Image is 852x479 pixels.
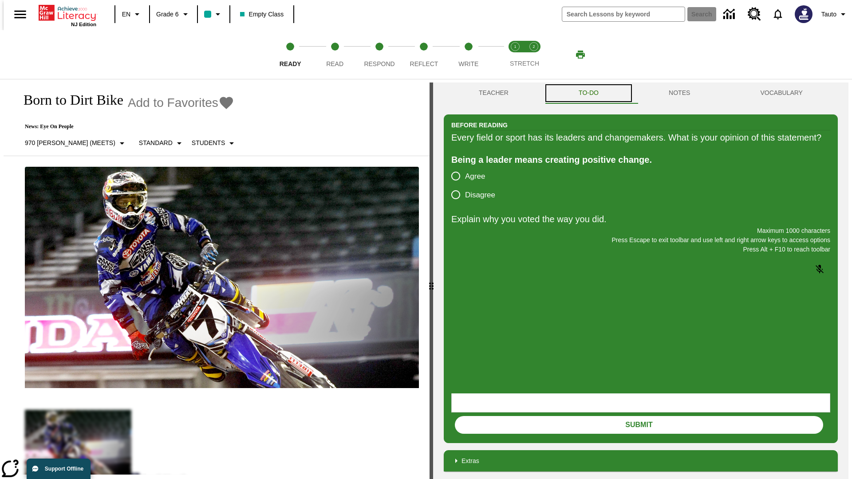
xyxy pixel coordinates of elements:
[544,82,634,104] button: TO-DO
[532,44,535,49] text: 2
[153,6,194,22] button: Grade: Grade 6, Select a grade
[465,171,485,182] span: Agree
[156,10,179,19] span: Grade 6
[521,30,547,79] button: Stretch Respond step 2 of 2
[188,135,241,151] button: Select Student
[451,153,830,167] div: Being a leader means creating positive change.
[444,82,544,104] button: Teacher
[39,3,96,27] div: Home
[4,7,130,15] body: Explain why you voted the way you did. Maximum 1000 characters Press Alt + F10 to reach toolbar P...
[451,226,830,236] p: Maximum 1000 characters
[118,6,146,22] button: Language: EN, Select a language
[562,7,685,21] input: search field
[789,3,818,26] button: Select a new avatar
[458,60,478,67] span: Write
[451,245,830,254] p: Press Alt + F10 to reach toolbar
[326,60,343,67] span: Read
[430,82,433,479] div: Press Enter or Spacebar and then press right and left arrow keys to move the slider
[451,236,830,245] p: Press Escape to exit toolbar and use left and right arrow keys to access options
[122,10,130,19] span: EN
[821,10,836,19] span: Tauto
[264,30,316,79] button: Ready step 1 of 5
[240,10,284,19] span: Empty Class
[718,2,742,27] a: Data Center
[139,138,173,148] p: Standard
[510,60,539,67] span: STRETCH
[444,450,838,471] div: Extras
[809,259,830,280] button: Click to activate and allow voice recognition
[634,82,725,104] button: NOTES
[455,416,823,434] button: Submit
[795,5,813,23] img: Avatar
[354,30,405,79] button: Respond step 3 of 5
[4,82,430,475] div: reading
[27,459,91,479] button: Support Offline
[398,30,450,79] button: Reflect step 4 of 5
[25,167,419,389] img: Motocross racer James Stewart flies through the air on his dirt bike.
[192,138,225,148] p: Students
[514,44,516,49] text: 1
[725,82,838,104] button: VOCABULARY
[818,6,852,22] button: Profile/Settings
[309,30,360,79] button: Read step 2 of 5
[451,212,830,226] p: Explain why you voted the way you did.
[364,60,394,67] span: Respond
[21,135,131,151] button: Select Lexile, 970 Lexile (Meets)
[7,1,33,27] button: Open side menu
[14,92,123,108] h1: Born to Dirt Bike
[451,120,508,130] h2: Before Reading
[410,60,438,67] span: Reflect
[280,60,301,67] span: Ready
[451,167,502,204] div: poll
[461,456,479,466] p: Extras
[502,30,528,79] button: Stretch Read step 1 of 2
[742,2,766,26] a: Resource Center, Will open in new tab
[433,82,848,479] div: activity
[14,123,241,130] p: News: Eye On People
[128,96,218,110] span: Add to Favorites
[25,138,115,148] p: 970 [PERSON_NAME] (Meets)
[45,466,83,472] span: Support Offline
[443,30,494,79] button: Write step 5 of 5
[465,189,495,201] span: Disagree
[71,22,96,27] span: NJ Edition
[135,135,188,151] button: Scaffolds, Standard
[128,95,234,110] button: Add to Favorites - Born to Dirt Bike
[566,47,595,63] button: Print
[451,130,830,145] div: Every field or sport has its leaders and changemakers. What is your opinion of this statement?
[201,6,227,22] button: Class color is teal. Change class color
[444,82,838,104] div: Instructional Panel Tabs
[766,3,789,26] a: Notifications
